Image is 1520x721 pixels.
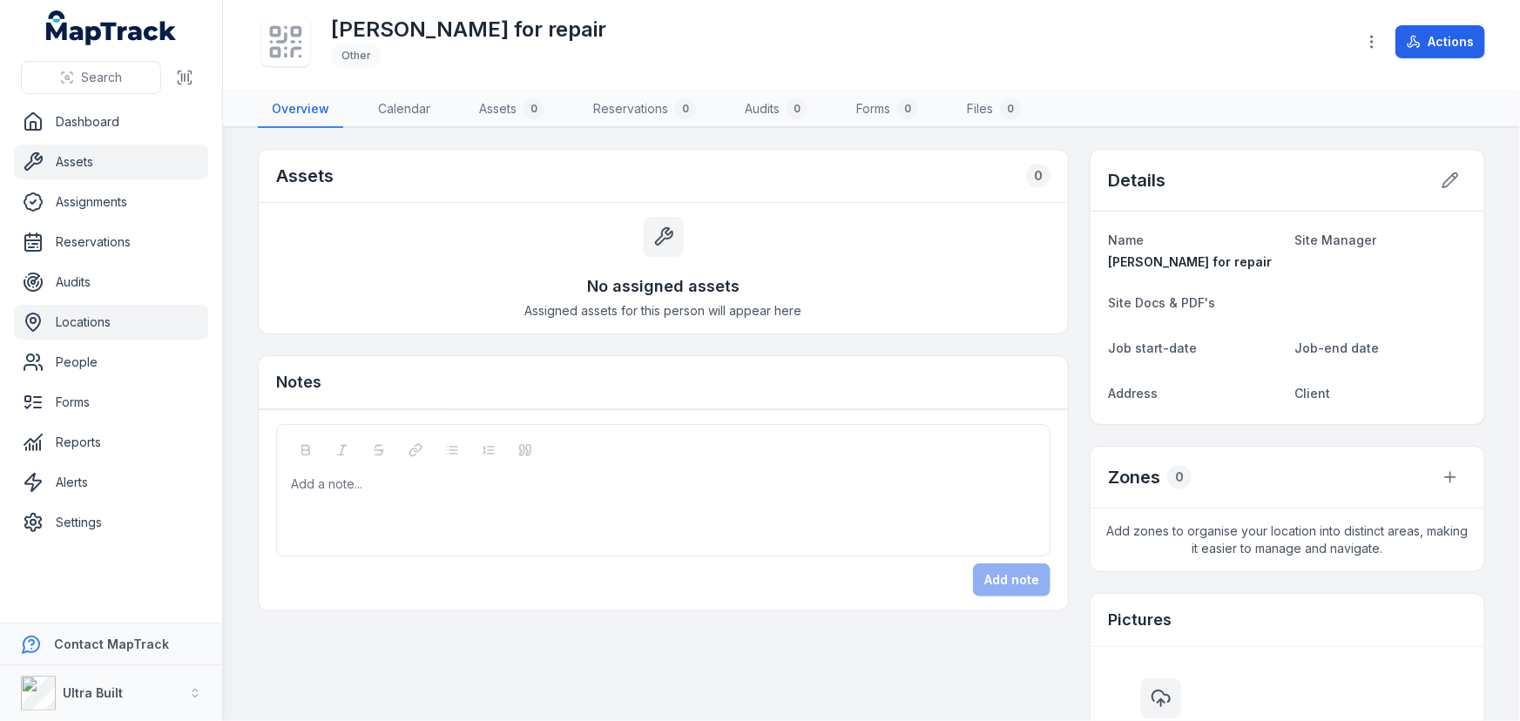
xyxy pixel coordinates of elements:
div: 0 [787,98,807,119]
a: Alerts [14,465,208,500]
strong: Contact MapTrack [54,637,169,651]
h2: Zones [1108,465,1160,489]
a: Assignments [14,185,208,219]
span: Address [1108,386,1158,401]
div: 0 [524,98,544,119]
div: 0 [1026,164,1050,188]
span: [PERSON_NAME] for repair [1108,254,1272,269]
strong: Ultra Built [63,685,123,700]
button: Actions [1395,25,1485,58]
span: Site Docs & PDF's [1108,295,1215,310]
a: Reservations0 [579,91,710,128]
a: Locations [14,305,208,340]
span: Add zones to organise your location into distinct areas, making it easier to manage and navigate. [1091,509,1484,571]
a: MapTrack [46,10,177,45]
span: Client [1294,386,1330,401]
div: Other [331,44,382,68]
a: Files0 [953,91,1035,128]
a: Audits0 [731,91,821,128]
a: People [14,345,208,380]
span: Job-end date [1294,340,1379,355]
a: Calendar [364,91,444,128]
span: Job start-date [1108,340,1197,355]
a: Overview [258,91,343,128]
a: Reports [14,425,208,460]
h3: No assigned assets [587,274,740,299]
h3: Pictures [1108,608,1172,632]
a: Audits [14,265,208,300]
span: Assigned assets for this person will appear here [525,302,802,320]
span: Name [1108,232,1144,247]
a: Assets [14,145,208,179]
h2: Assets [276,164,334,188]
div: 0 [1000,98,1021,119]
div: 0 [897,98,918,119]
h3: Notes [276,370,321,394]
div: 0 [1167,465,1192,489]
a: Forms0 [842,91,932,128]
a: Assets0 [465,91,558,128]
span: Site Manager [1294,232,1376,247]
button: Search [21,61,161,94]
a: Dashboard [14,104,208,139]
a: Reservations [14,225,208,259]
h1: [PERSON_NAME] for repair [331,16,606,44]
a: Settings [14,505,208,540]
span: Search [81,69,122,86]
h2: Details [1108,168,1165,192]
div: 0 [675,98,696,119]
a: Forms [14,385,208,420]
